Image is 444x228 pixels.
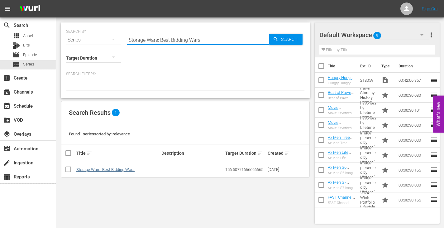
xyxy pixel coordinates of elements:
span: Found 1 series sorted by: relevance [69,132,130,136]
span: reorder [430,91,438,99]
a: Ax Men S7 image presented by History ( New logo) 30 [328,180,351,203]
td: 00:00:30.030 [396,133,430,148]
a: Ax Men S6 image presented by History ( New logo) 30 [328,165,351,188]
a: Ax Men Tree image presented by History ( New logo) 30 [328,135,352,158]
span: reorder [430,121,438,129]
span: reorder [430,76,438,84]
span: Search Results [69,109,111,116]
td: 00:00:30.030 [396,148,430,163]
div: Description [161,151,223,156]
div: Ax Men S7 image presented by History ( New logo) 30 [328,186,355,190]
span: Automation [3,145,11,153]
td: Ax Men Life Image presented by History ( New logo) 30 [358,148,379,163]
div: [DATE] [268,167,287,172]
span: Promo [381,196,389,204]
td: 00:00:30.165 [396,192,430,207]
span: more_vert [427,31,435,39]
th: Duration [395,57,432,75]
span: reorder [430,136,438,143]
button: Open Feedback Widget [433,95,444,133]
span: menu [4,5,11,12]
span: Episode [23,52,37,58]
div: 156.50771666666665 [225,167,266,172]
span: Promo [381,151,389,159]
span: Channels [3,88,11,96]
td: Best of Pawn Stars by History Promo 30 [358,88,379,103]
span: Promo [381,121,389,129]
span: sort [284,150,290,156]
span: Asset [12,32,20,40]
span: Series [23,61,34,67]
p: Search Filters: [66,71,305,77]
div: Default Workspace [319,26,430,44]
span: reorder [430,166,438,173]
span: Create [3,74,11,82]
td: Ax Men S7 image presented by History ( New logo) 30 [358,177,379,192]
div: Hungry Hungry Pickers [328,81,355,85]
div: Target Duration [225,149,266,157]
div: Movie Favorites by Lifetime Promo 30 [328,111,355,115]
td: 00:00:30.030 [396,118,430,133]
div: Movie Favorites by Lifetime Promo 30 [328,126,355,130]
td: 00:00:30.101 [396,103,430,118]
span: Series [12,61,20,68]
div: Ax Men Life Image presented by History ( New logo) 30 [328,156,355,160]
td: 00:00:30.165 [396,163,430,177]
span: Promo [381,136,389,144]
td: Movie Favorites by Lifetime Promo 30 [358,103,379,118]
th: Title [328,57,356,75]
a: Best of Pawn Stars [PERSON_NAME] 30 [328,90,355,109]
span: Reports [3,173,11,181]
span: Search [279,34,303,45]
a: Movie Favorites by Lifetime Promo 30 [328,120,355,139]
a: Storage Wars: Best Bidding Wars [76,167,135,172]
td: 218059 [358,73,379,88]
a: Ax Men Life Image presented by History ( New logo) 30 [328,150,351,173]
button: more_vert [427,27,435,42]
a: Hungry Hungry Pickers [328,75,354,85]
button: Search [269,34,303,45]
span: 9 [373,29,381,42]
span: reorder [430,151,438,158]
td: 00:42:06.357 [396,73,430,88]
span: Asset [23,33,33,39]
span: sort [257,150,263,156]
span: Promo [381,181,389,189]
span: Promo [381,166,389,174]
span: Bits [23,42,30,48]
span: reorder [430,181,438,188]
span: VOD [3,116,11,124]
td: 00:00:30.030 [396,177,430,192]
span: 1 [112,109,120,116]
span: Search [3,22,11,29]
td: Ax Men Tree image presented by History ( New logo) 30 [358,133,379,148]
td: Ax Men S6 image presented by History ( New logo) 30 [358,163,379,177]
span: reorder [430,106,438,114]
span: reorder [430,196,438,203]
span: Ingestion [3,159,11,167]
td: Movie Favorites by Lifetime Promo 30 [358,118,379,133]
div: Ax Men S6 image presented by History ( New logo) 30 [328,171,355,175]
div: Series [66,31,121,49]
div: FAST Channel Miscellaneous 2024 Winter Portfolio Lifestyle Cross Channel [PERSON_NAME] [328,201,355,205]
td: FAST Channel Miscellaneous 2024 Winter Portfolio Lifestyle Cross Channel [PERSON_NAME] [358,192,379,207]
div: Best of Pawn Stars [PERSON_NAME] 30 [328,96,355,100]
span: Promo [381,91,389,99]
div: Title [76,149,160,157]
div: Ax Men Tree image presented by History ( New logo) 30 [328,141,355,145]
div: Created [268,149,287,157]
span: Schedule [3,102,11,110]
span: sort [87,150,92,156]
th: Type [378,57,395,75]
span: Promo [381,106,389,114]
span: Overlays [3,130,11,138]
span: Video [381,76,389,84]
div: Bits [12,42,20,49]
a: Movie Favorites by Lifetime Promo 30 [328,105,355,124]
th: Ext. ID [356,57,378,75]
span: Episode [12,51,20,59]
img: ans4CAIJ8jUAAAAAAAAAAAAAAAAAAAAAAAAgQb4GAAAAAAAAAAAAAAAAAAAAAAAAJMjXAAAAAAAAAAAAAAAAAAAAAAAAgAT5G... [15,2,45,16]
td: 00:00:30.080 [396,88,430,103]
a: Sign Out [422,6,438,11]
